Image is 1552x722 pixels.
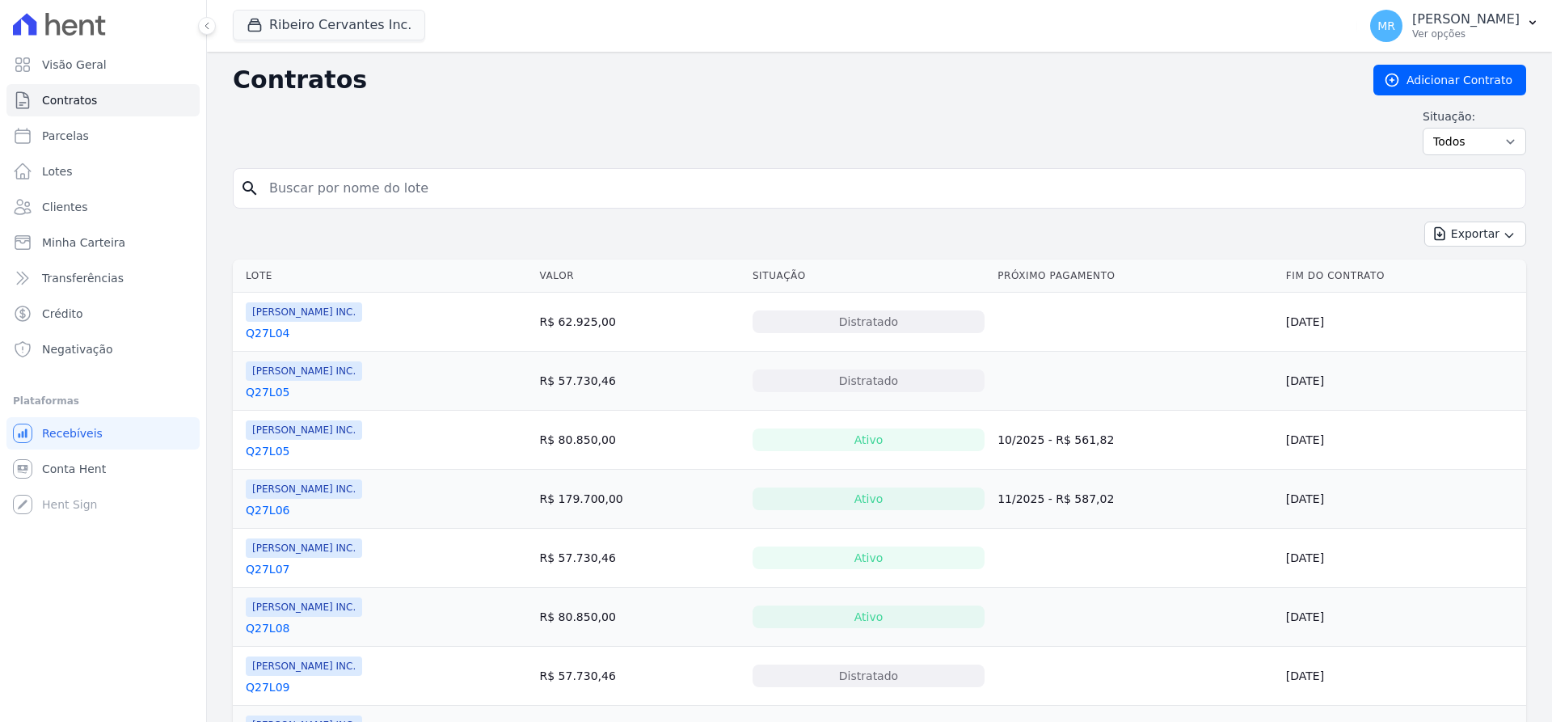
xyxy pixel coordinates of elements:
[533,588,746,647] td: R$ 80.850,00
[42,341,113,357] span: Negativação
[42,306,83,322] span: Crédito
[246,679,289,695] a: Q27L09
[1280,293,1526,352] td: [DATE]
[997,433,1114,446] a: 10/2025 - R$ 561,82
[246,657,362,676] span: [PERSON_NAME] INC.
[1280,470,1526,529] td: [DATE]
[6,120,200,152] a: Parcelas
[240,179,259,198] i: search
[6,155,200,188] a: Lotes
[13,391,193,411] div: Plataformas
[42,425,103,441] span: Recebíveis
[246,538,362,558] span: [PERSON_NAME] INC.
[1280,411,1526,470] td: [DATE]
[1357,3,1552,49] button: MR [PERSON_NAME] Ver opções
[1377,20,1395,32] span: MR
[233,260,533,293] th: Lote
[246,597,362,617] span: [PERSON_NAME] INC.
[746,260,991,293] th: Situação
[533,411,746,470] td: R$ 80.850,00
[533,529,746,588] td: R$ 57.730,46
[246,302,362,322] span: [PERSON_NAME] INC.
[246,479,362,499] span: [PERSON_NAME] INC.
[42,163,73,179] span: Lotes
[42,199,87,215] span: Clientes
[533,352,746,411] td: R$ 57.730,46
[753,310,985,333] div: Distratado
[246,443,289,459] a: Q27L05
[1280,529,1526,588] td: [DATE]
[1412,27,1520,40] p: Ver opções
[233,65,1347,95] h2: Contratos
[1423,108,1526,125] label: Situação:
[42,270,124,286] span: Transferências
[991,260,1280,293] th: Próximo Pagamento
[6,49,200,81] a: Visão Geral
[6,226,200,259] a: Minha Carteira
[246,361,362,381] span: [PERSON_NAME] INC.
[533,260,746,293] th: Valor
[259,172,1519,205] input: Buscar por nome do lote
[42,461,106,477] span: Conta Hent
[42,92,97,108] span: Contratos
[1280,352,1526,411] td: [DATE]
[753,369,985,392] div: Distratado
[6,417,200,450] a: Recebíveis
[1373,65,1526,95] a: Adicionar Contrato
[753,429,985,451] div: Ativo
[533,470,746,529] td: R$ 179.700,00
[997,492,1114,505] a: 11/2025 - R$ 587,02
[753,606,985,628] div: Ativo
[42,234,125,251] span: Minha Carteira
[246,325,289,341] a: Q27L04
[6,262,200,294] a: Transferências
[6,84,200,116] a: Contratos
[6,298,200,330] a: Crédito
[246,620,289,636] a: Q27L08
[753,488,985,510] div: Ativo
[753,547,985,569] div: Ativo
[42,128,89,144] span: Parcelas
[753,665,985,687] div: Distratado
[533,293,746,352] td: R$ 62.925,00
[1280,647,1526,706] td: [DATE]
[246,561,289,577] a: Q27L07
[6,333,200,365] a: Negativação
[246,420,362,440] span: [PERSON_NAME] INC.
[233,10,425,40] button: Ribeiro Cervantes Inc.
[246,384,289,400] a: Q27L05
[1424,222,1526,247] button: Exportar
[42,57,107,73] span: Visão Geral
[533,647,746,706] td: R$ 57.730,46
[1412,11,1520,27] p: [PERSON_NAME]
[1280,260,1526,293] th: Fim do Contrato
[1280,588,1526,647] td: [DATE]
[246,502,289,518] a: Q27L06
[6,191,200,223] a: Clientes
[6,453,200,485] a: Conta Hent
